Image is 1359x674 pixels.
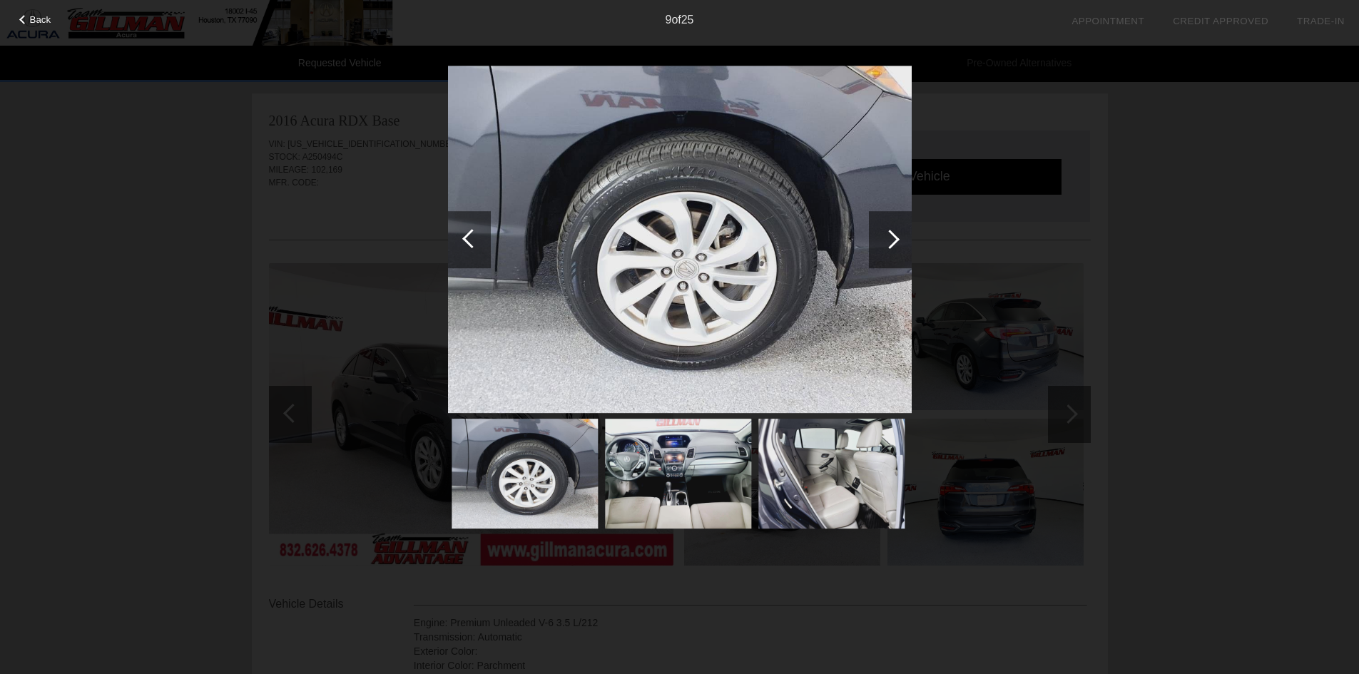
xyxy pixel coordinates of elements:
[448,66,912,414] img: 5969b57a69654594ab299b8bd5822982.jpg
[452,419,598,529] img: 5969b57a69654594ab299b8bd5822982.jpg
[1297,16,1345,26] a: Trade-In
[605,419,751,529] img: cf220d0a01694111a9168030664217fa.jpg
[681,14,694,26] span: 25
[30,14,51,25] span: Back
[665,14,671,26] span: 9
[758,419,905,529] img: 26081625bc484e80bcb7ab97429dce76.jpg
[1173,16,1268,26] a: Credit Approved
[1072,16,1144,26] a: Appointment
